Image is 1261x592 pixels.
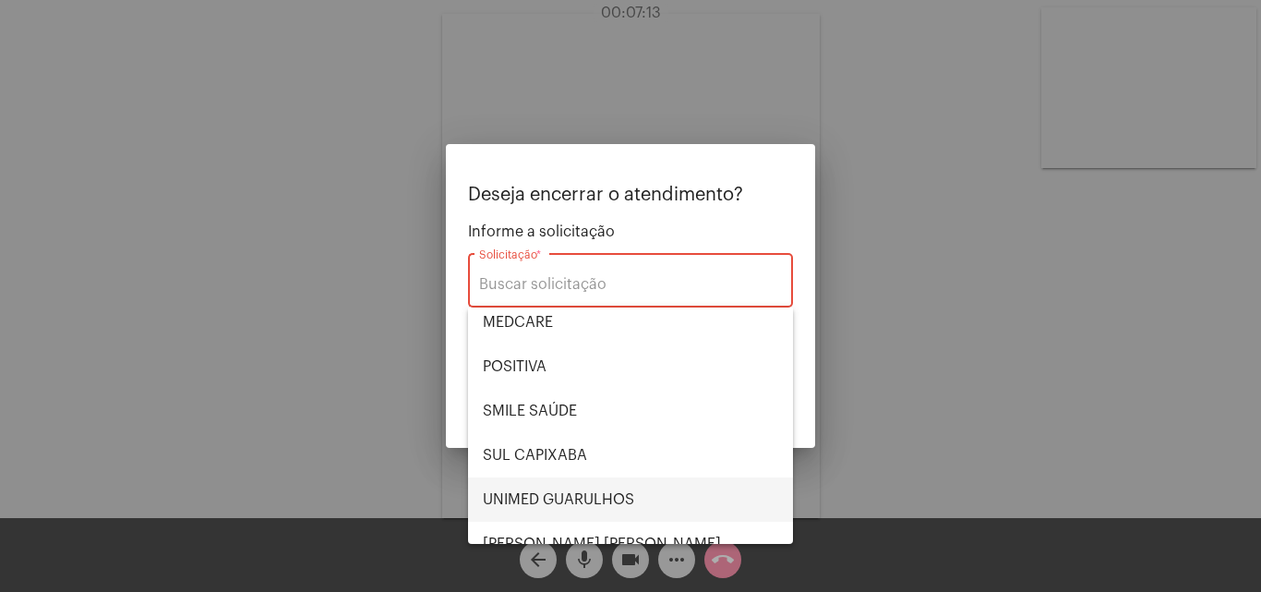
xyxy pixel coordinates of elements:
[483,344,778,389] span: POSITIVA
[483,300,778,344] span: MEDCARE
[483,477,778,522] span: UNIMED GUARULHOS
[483,389,778,433] span: SMILE SAÚDE
[483,433,778,477] span: SUL CAPIXABA
[479,276,782,293] input: Buscar solicitação
[468,185,793,205] p: Deseja encerrar o atendimento?
[468,224,793,240] span: Informe a solicitação
[483,522,778,566] span: [PERSON_NAME] [PERSON_NAME]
